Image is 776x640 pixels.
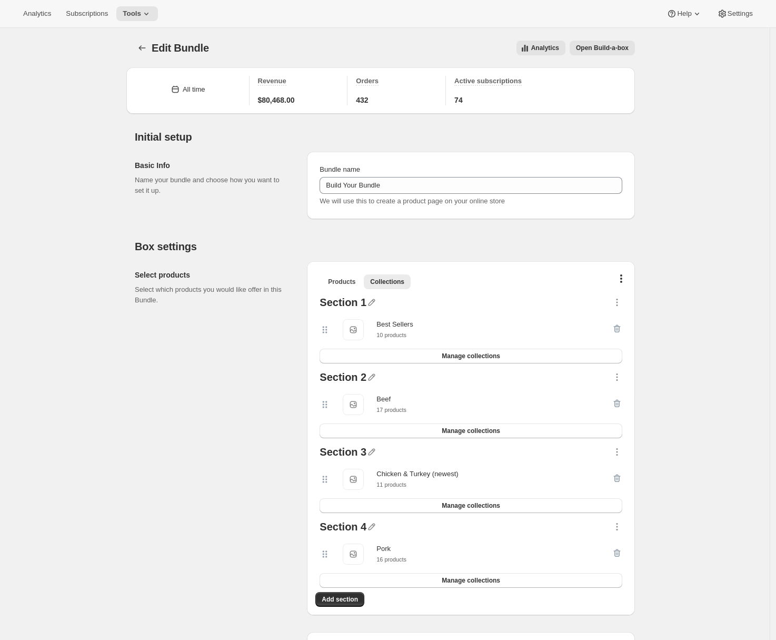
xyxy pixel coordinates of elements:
[258,95,295,105] span: $80,468.00
[376,394,406,405] div: Beef
[376,407,406,413] small: 17 products
[711,6,759,21] button: Settings
[320,297,366,311] div: Section 1
[442,501,500,510] span: Manage collections
[531,44,559,52] span: Analytics
[516,41,565,55] button: View all analytics related to this specific bundles, within certain timeframes
[315,592,364,607] button: Add section
[376,556,406,563] small: 16 products
[17,6,57,21] button: Analytics
[728,9,753,18] span: Settings
[66,9,108,18] span: Subscriptions
[356,77,379,85] span: Orders
[376,332,406,338] small: 10 products
[376,481,406,488] small: 11 products
[570,41,635,55] button: View links to open the build-a-box on the online store
[320,165,360,173] span: Bundle name
[135,41,150,55] button: Bundles
[23,9,51,18] span: Analytics
[123,9,141,18] span: Tools
[152,42,209,54] span: Edit Bundle
[320,177,622,194] input: ie. Smoothie box
[442,576,500,585] span: Manage collections
[677,9,691,18] span: Help
[320,521,366,535] div: Section 4
[258,77,286,85] span: Revenue
[322,595,358,604] span: Add section
[576,44,629,52] span: Open Build-a-box
[454,77,522,85] span: Active subscriptions
[442,352,500,360] span: Manage collections
[135,131,635,143] h2: Initial setup
[320,372,366,386] div: Section 2
[135,160,290,171] h2: Basic Info
[328,278,355,286] span: Products
[183,84,205,95] div: All time
[135,270,290,280] h2: Select products
[320,573,622,588] button: Manage collections
[376,544,406,554] div: Pork
[320,424,622,438] button: Manage collections
[442,427,500,435] span: Manage collections
[320,498,622,513] button: Manage collections
[320,197,505,205] span: We will use this to create a product page on your online store
[135,175,290,196] p: Name your bundle and choose how you want to set it up.
[116,6,158,21] button: Tools
[376,469,458,479] div: Chicken & Turkey (newest)
[454,95,463,105] span: 74
[370,278,404,286] span: Collections
[320,447,366,460] div: Section 3
[320,349,622,363] button: Manage collections
[135,284,290,306] p: Select which products you would like offer in this Bundle.
[660,6,708,21] button: Help
[356,95,368,105] span: 432
[376,319,413,330] div: Best Sellers
[59,6,114,21] button: Subscriptions
[135,240,635,253] h2: Box settings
